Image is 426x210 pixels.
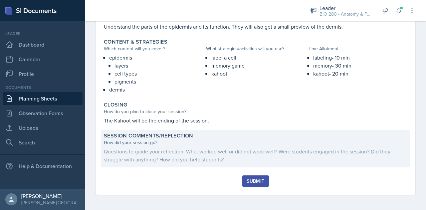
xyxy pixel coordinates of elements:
[242,175,269,187] button: Submit
[21,199,80,206] div: [PERSON_NAME][GEOGRAPHIC_DATA]
[3,92,83,105] a: Planning Sheets
[109,54,203,62] p: epidermis
[114,70,203,78] p: cell types
[104,102,127,108] label: Closing
[104,23,407,31] p: Understand the parts of the epidermis and its function. They will also get a small preview of the...
[313,70,407,78] p: kahoot- 20 min
[313,54,407,62] p: labeling- 10 min
[3,159,83,173] div: Help & Documentation
[21,193,80,199] div: [PERSON_NAME]
[104,132,193,139] label: Session Comments/Reflection
[3,31,83,37] div: Leader
[211,70,306,78] p: kahoot
[211,54,306,62] p: label a cell
[211,62,306,70] p: memory game
[104,39,167,45] label: Content & Strategies
[104,45,203,52] div: Which content will you cover?
[3,121,83,134] a: Uploads
[319,4,373,12] div: Leader
[3,136,83,149] a: Search
[104,116,407,124] p: The Kahoot will be the ending of the session.
[3,53,83,66] a: Calendar
[104,139,407,146] div: How did your session go?
[313,62,407,70] p: memory- 30 min
[3,85,83,91] div: Documents
[3,106,83,120] a: Observation Forms
[308,45,407,52] div: Time Allotment
[109,86,203,94] p: dermis
[3,38,83,51] a: Dashboard
[114,78,203,86] p: pigments
[114,62,203,70] p: layers
[319,11,373,18] div: BIO 280 - Anatomy & Physiology I / Fall 2025
[247,178,264,184] div: Submit
[3,67,83,81] a: Profile
[104,147,407,163] div: Questions to guide your reflection: What worked well or did not work well? Were students engaged ...
[206,45,306,52] div: What strategies/activities will you use?
[104,108,407,115] div: How do you plan to close your session?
